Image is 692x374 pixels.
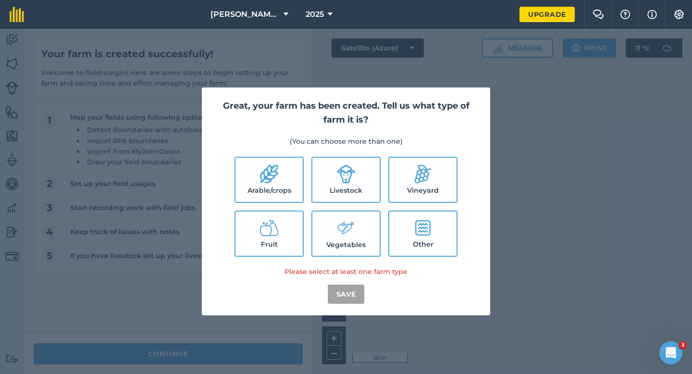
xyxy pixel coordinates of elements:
[619,10,631,19] img: A question mark icon
[312,158,380,202] label: Livestock
[659,341,682,364] iframe: Intercom live chat
[306,9,324,20] span: 2025
[213,136,479,147] p: (You can choose more than one)
[389,212,457,256] label: Other
[213,266,479,277] p: Please select at least one farm type
[647,9,657,20] img: svg+xml;base64,PHN2ZyB4bWxucz0iaHR0cDovL3d3dy53My5vcmcvMjAwMC9zdmciIHdpZHRoPSIxNyIgaGVpZ2h0PSIxNy...
[235,212,303,256] label: Fruit
[519,7,575,22] a: Upgrade
[10,7,24,22] img: fieldmargin Logo
[389,158,457,202] label: Vineyard
[679,341,687,349] span: 3
[593,10,604,19] img: Two speech bubbles overlapping with the left bubble in the forefront
[312,212,380,256] label: Vegetables
[213,99,479,127] h2: Great, your farm has been created. Tell us what type of farm it is?
[235,158,303,202] label: Arable/crops
[328,285,365,304] button: Save
[673,10,685,19] img: A cog icon
[210,9,280,20] span: [PERSON_NAME] & Sons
